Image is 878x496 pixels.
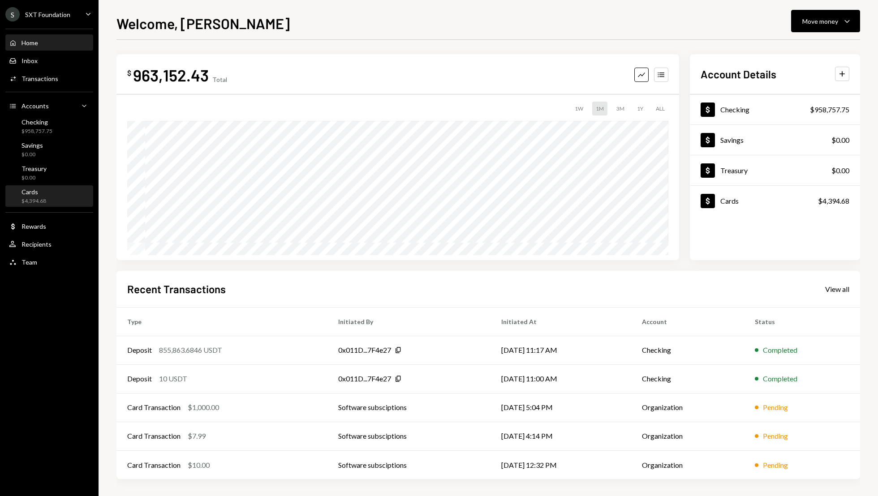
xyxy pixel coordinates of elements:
div: Move money [802,17,838,26]
div: $4,394.68 [818,196,849,206]
th: Status [744,307,860,336]
div: 0x011D...7F4e27 [338,373,391,384]
a: Home [5,34,93,51]
td: Checking [631,336,744,364]
a: Checking$958,757.75 [690,94,860,124]
div: Transactions [22,75,58,82]
div: Deposit [127,345,152,355]
h2: Account Details [701,67,776,81]
div: $0.00 [22,151,43,158]
td: [DATE] 11:00 AM [491,364,631,393]
td: Organization [631,393,744,422]
div: $0.00 [831,135,849,145]
div: Card Transaction [127,402,181,413]
div: Treasury [22,165,47,172]
div: Treasury [720,166,748,175]
div: 855,863.6846 USDT [159,345,222,355]
a: Accounts [5,98,93,114]
div: $0.00 [22,174,47,182]
a: Treasury$0.00 [690,155,860,185]
div: Accounts [22,102,49,110]
div: $958,757.75 [22,128,52,135]
td: Checking [631,364,744,393]
div: $7.99 [188,431,206,441]
div: Savings [720,136,744,144]
div: Pending [763,402,788,413]
div: $ [127,68,131,77]
td: Software subsciptions [327,393,491,422]
div: Inbox [22,57,38,64]
a: Recipients [5,236,93,252]
div: Pending [763,431,788,441]
td: Software subsciptions [327,422,491,450]
div: Deposit [127,373,152,384]
div: Recipients [22,240,52,248]
div: View all [825,285,849,294]
div: SXT Foundation [25,11,70,18]
a: Rewards [5,218,93,234]
h2: Recent Transactions [127,282,226,296]
a: View all [825,284,849,294]
th: Type [116,307,327,336]
div: Pending [763,460,788,470]
a: Checking$958,757.75 [5,115,93,137]
div: 1W [571,102,587,115]
div: 963,152.43 [133,65,209,85]
td: Organization [631,422,744,450]
div: 0x011D...7F4e27 [338,345,391,355]
th: Initiated At [491,307,631,336]
h1: Welcome, [PERSON_NAME] [116,14,290,32]
div: Card Transaction [127,431,181,441]
a: Savings$0.00 [690,125,860,155]
td: Organization [631,450,744,479]
td: [DATE] 11:17 AM [491,336,631,364]
a: Cards$4,394.68 [690,186,860,216]
div: Completed [763,345,797,355]
div: Checking [720,105,749,114]
div: Home [22,39,38,47]
div: $1,000.00 [188,402,219,413]
div: Completed [763,373,797,384]
div: Savings [22,141,43,149]
a: Cards$4,394.68 [5,185,93,207]
div: $958,757.75 [810,104,849,115]
a: Treasury$0.00 [5,162,93,184]
div: Cards [720,197,739,205]
a: Inbox [5,52,93,68]
a: Transactions [5,70,93,86]
a: Team [5,254,93,270]
div: $10.00 [188,460,210,470]
th: Account [631,307,744,336]
td: Software subsciptions [327,450,491,479]
div: Rewards [22,222,46,230]
div: S [5,7,20,21]
div: $0.00 [831,165,849,176]
th: Initiated By [327,307,491,336]
td: [DATE] 4:14 PM [491,422,631,450]
div: 3M [613,102,628,115]
div: 1Y [633,102,647,115]
button: Move money [791,10,860,32]
div: Total [212,76,227,83]
div: $4,394.68 [22,197,46,205]
div: Checking [22,118,52,126]
div: 1M [592,102,607,115]
td: [DATE] 5:04 PM [491,393,631,422]
div: ALL [652,102,668,115]
div: Cards [22,188,46,196]
a: Savings$0.00 [5,139,93,160]
div: 10 USDT [159,373,187,384]
td: [DATE] 12:32 PM [491,450,631,479]
div: Card Transaction [127,460,181,470]
div: Team [22,258,37,266]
